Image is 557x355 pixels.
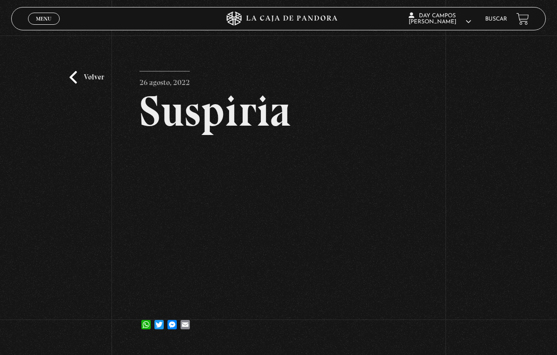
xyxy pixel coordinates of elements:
span: Cerrar [33,24,55,30]
a: Twitter [153,311,166,329]
a: WhatsApp [139,311,153,329]
span: Day Campos [PERSON_NAME] [409,13,471,25]
a: Buscar [485,16,507,22]
a: Volver [70,71,104,84]
a: Email [179,311,192,329]
span: Menu [36,16,51,21]
a: View your shopping cart [516,13,529,25]
a: Messenger [166,311,179,329]
h2: Suspiria [139,90,418,133]
p: 26 agosto, 2022 [139,71,190,90]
